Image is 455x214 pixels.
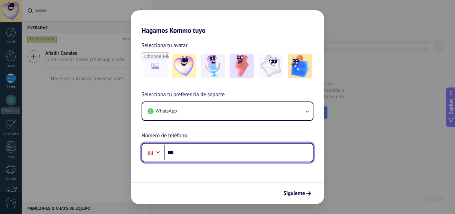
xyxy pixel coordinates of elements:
span: Selecciona tu avatar [142,41,188,50]
h2: Hagamos Kommo tuyo [131,10,324,34]
span: WhatsApp [156,108,177,115]
span: Selecciona tu preferencia de soporte [142,90,225,99]
button: Siguiente [280,188,314,199]
img: -5.jpeg [288,54,312,78]
span: Siguiente [283,191,305,196]
button: WhatsApp [142,102,313,120]
img: -2.jpeg [201,54,225,78]
img: -1.jpeg [172,54,196,78]
div: Peru: + 51 [144,146,157,160]
img: -3.jpeg [230,54,254,78]
span: Número de teléfono [142,132,187,140]
img: -4.jpeg [259,54,283,78]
